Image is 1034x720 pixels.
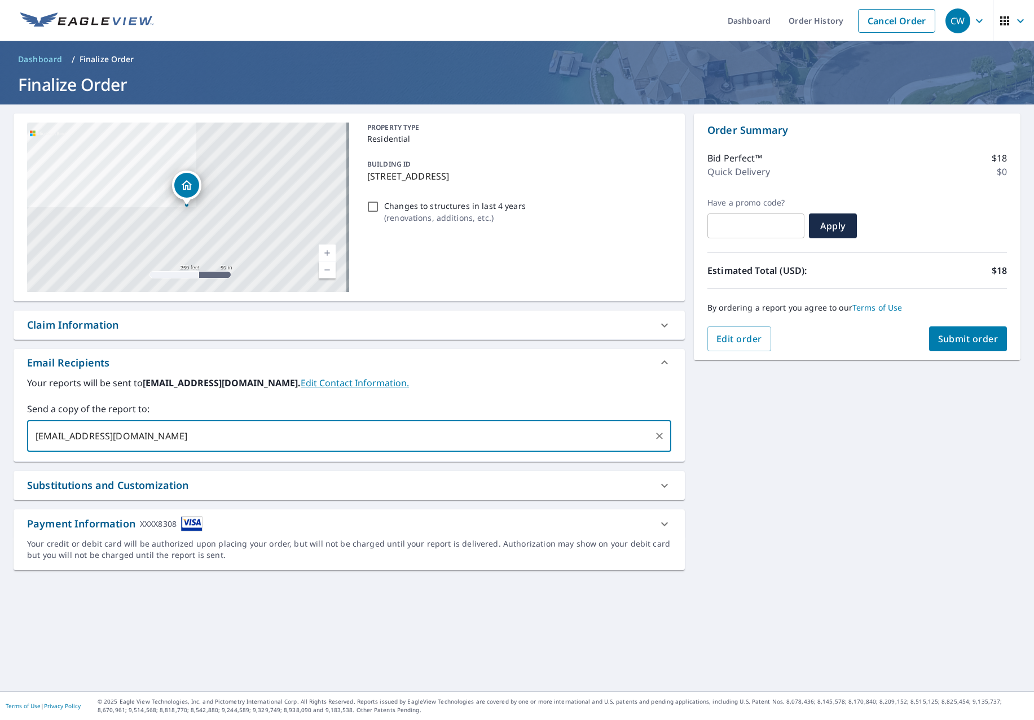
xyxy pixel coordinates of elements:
[172,171,201,206] div: Dropped pin, building 1, Residential property, 794 Provincetown Dr Carol Stream, IL 60188
[20,12,153,29] img: EV Logo
[27,355,109,370] div: Email Recipients
[367,133,667,145] p: Residential
[716,333,762,345] span: Edit order
[707,264,857,277] p: Estimated Total (USD):
[992,151,1007,165] p: $18
[27,402,671,416] label: Send a copy of the report to:
[319,261,336,278] a: Current Level 17, Zoom Out
[938,333,998,345] span: Submit order
[27,516,203,531] div: Payment Information
[6,702,81,709] p: |
[992,264,1007,277] p: $18
[14,349,685,376] div: Email Recipients
[14,50,67,68] a: Dashboard
[27,478,189,493] div: Substitutions and Customization
[44,702,81,710] a: Privacy Policy
[18,54,63,65] span: Dashboard
[367,169,667,183] p: [STREET_ADDRESS]
[997,165,1007,178] p: $0
[858,9,935,33] a: Cancel Order
[14,509,685,538] div: Payment InformationXXXX8308cardImage
[27,317,119,333] div: Claim Information
[945,8,970,33] div: CW
[301,377,409,389] a: EditContactInfo
[707,165,770,178] p: Quick Delivery
[98,697,1028,714] p: © 2025 Eagle View Technologies, Inc. and Pictometry International Corp. All Rights Reserved. Repo...
[707,198,804,208] label: Have a promo code?
[929,326,1007,351] button: Submit order
[143,377,301,389] b: [EMAIL_ADDRESS][DOMAIN_NAME].
[707,123,1007,138] p: Order Summary
[27,376,671,390] label: Your reports will be sent to
[852,302,903,313] a: Terms of Use
[14,73,1020,96] h1: Finalize Order
[14,311,685,339] div: Claim Information
[367,159,411,169] p: BUILDING ID
[319,245,336,261] a: Current Level 17, Zoom In
[140,516,177,531] div: XXXX8308
[6,702,41,710] a: Terms of Use
[80,54,134,65] p: Finalize Order
[652,428,667,444] button: Clear
[367,123,667,133] p: PROPERTY TYPE
[72,53,75,66] li: /
[384,200,526,212] p: Changes to structures in last 4 years
[14,50,1020,68] nav: breadcrumb
[14,471,685,500] div: Substitutions and Customization
[707,303,1007,313] p: By ordering a report you agree to our
[181,516,203,531] img: cardImage
[27,538,671,561] div: Your credit or debit card will be authorized upon placing your order, but will not be charged unt...
[818,220,848,232] span: Apply
[707,151,762,165] p: Bid Perfect™
[707,326,771,351] button: Edit order
[809,213,857,238] button: Apply
[384,212,526,224] p: ( renovations, additions, etc. )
